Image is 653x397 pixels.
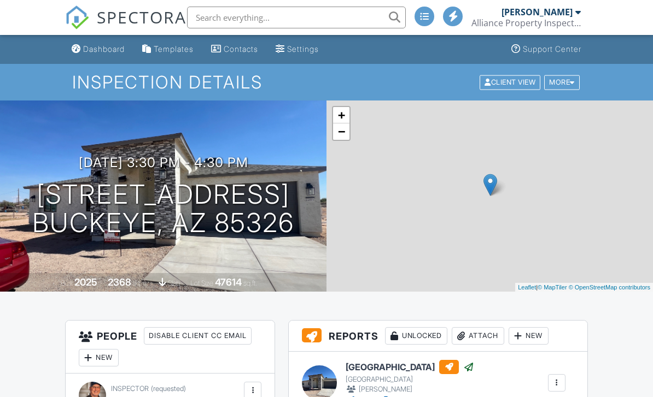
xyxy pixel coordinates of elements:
a: Contacts [207,39,263,60]
span: sq.ft. [243,279,257,287]
div: 47614 [215,276,242,288]
div: More [544,75,580,90]
a: Zoom in [333,107,349,123]
span: Inspector [111,384,149,393]
h6: [GEOGRAPHIC_DATA] [346,360,474,374]
h3: [DATE] 3:30 pm - 4:30 pm [79,155,248,170]
h3: People [66,321,275,374]
a: [GEOGRAPHIC_DATA] [GEOGRAPHIC_DATA] [PERSON_NAME] [346,360,474,395]
div: Dashboard [83,44,125,54]
span: slab [168,279,180,287]
span: Lot Size [190,279,213,287]
a: Dashboard [67,39,129,60]
span: SPECTORA [97,5,186,28]
span: Built [61,279,73,287]
span: (requested) [151,384,186,393]
div: New [509,327,549,345]
div: Settings [287,44,319,54]
a: Settings [271,39,323,60]
a: SPECTORA [65,15,186,38]
h1: Inspection Details [72,73,581,92]
a: Support Center [507,39,586,60]
a: Leaflet [518,284,536,291]
div: Client View [480,75,540,90]
a: © OpenStreetMap contributors [569,284,650,291]
img: The Best Home Inspection Software - Spectora [65,5,89,29]
a: Client View [479,78,543,86]
div: 2025 [74,276,97,288]
div: Templates [154,44,194,54]
a: Templates [138,39,198,60]
div: [PERSON_NAME] [346,384,474,395]
div: Alliance Property Inspections [471,17,581,28]
div: Unlocked [385,327,447,345]
div: | [515,283,653,292]
div: Support Center [523,44,581,54]
div: [PERSON_NAME] [502,7,573,17]
div: Disable Client CC Email [144,327,252,345]
h3: Reports [289,321,587,352]
div: Attach [452,327,504,345]
input: Search everything... [187,7,406,28]
div: New [79,349,119,366]
div: [GEOGRAPHIC_DATA] [346,375,474,384]
div: 2368 [108,276,131,288]
a: Zoom out [333,123,349,140]
a: © MapTiler [538,284,567,291]
div: Contacts [224,44,258,54]
h1: [STREET_ADDRESS] Buckeye, AZ 85326 [32,180,294,238]
span: sq. ft. [133,279,148,287]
